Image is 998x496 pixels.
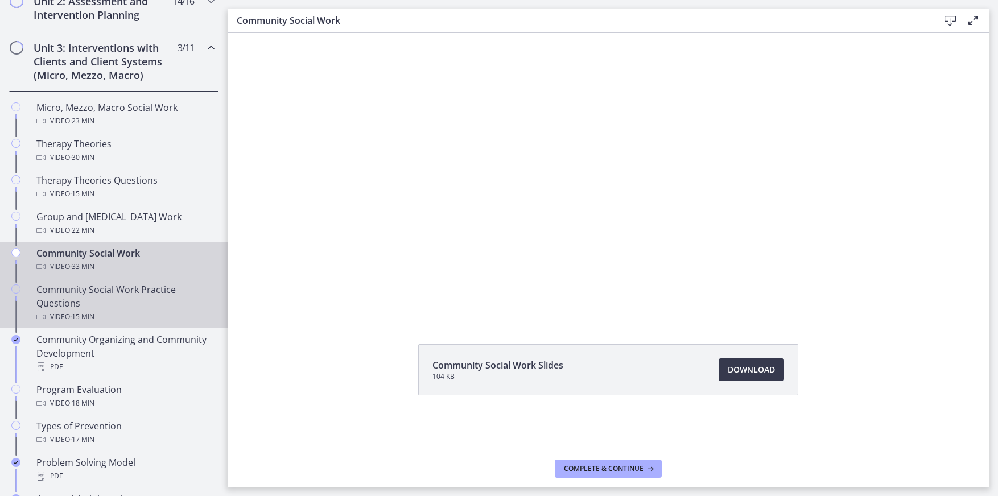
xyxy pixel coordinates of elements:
span: · 22 min [70,224,94,237]
span: · 18 min [70,396,94,410]
div: Video [36,224,214,237]
button: Complete & continue [555,460,662,478]
a: Download [719,358,784,381]
span: · 23 min [70,114,94,128]
div: Community Social Work [36,246,214,274]
div: Video [36,151,214,164]
span: Download [728,363,775,377]
i: Completed [11,335,20,344]
div: Program Evaluation [36,383,214,410]
span: Complete & continue [564,464,644,473]
div: Group and [MEDICAL_DATA] Work [36,210,214,237]
div: Community Organizing and Community Development [36,333,214,374]
div: PDF [36,469,214,483]
div: Video [36,187,214,201]
div: Micro, Mezzo, Macro Social Work [36,101,214,128]
div: Video [36,260,214,274]
div: Video [36,114,214,128]
h2: Unit 3: Interventions with Clients and Client Systems (Micro, Mezzo, Macro) [34,41,172,82]
div: Community Social Work Practice Questions [36,283,214,324]
div: Types of Prevention [36,419,214,447]
span: · 33 min [70,260,94,274]
span: · 15 min [70,310,94,324]
h3: Community Social Work [237,14,921,27]
span: · 17 min [70,433,94,447]
div: PDF [36,360,214,374]
div: Therapy Theories [36,137,214,164]
span: 3 / 11 [178,41,194,55]
span: Community Social Work Slides [432,358,563,372]
span: · 15 min [70,187,94,201]
div: Video [36,396,214,410]
div: Problem Solving Model [36,456,214,483]
span: · 30 min [70,151,94,164]
span: 104 KB [432,372,563,381]
i: Completed [11,458,20,467]
div: Video [36,433,214,447]
div: Therapy Theories Questions [36,173,214,201]
div: Video [36,310,214,324]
